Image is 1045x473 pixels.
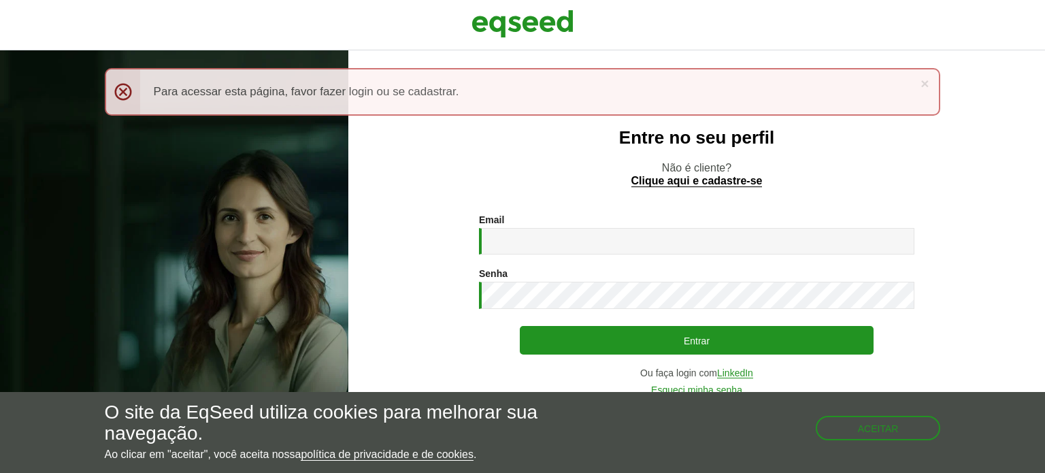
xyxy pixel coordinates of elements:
p: Não é cliente? [376,161,1018,187]
a: LinkedIn [717,368,753,378]
a: × [920,76,929,91]
a: Clique aqui e cadastre-se [631,176,763,187]
label: Email [479,215,504,225]
label: Senha [479,269,508,278]
img: EqSeed Logo [471,7,574,41]
button: Aceitar [816,416,941,440]
div: Ou faça login com [479,368,914,378]
h2: Entre no seu perfil [376,128,1018,148]
h5: O site da EqSeed utiliza cookies para melhorar sua navegação. [105,402,606,444]
div: Para acessar esta página, favor fazer login ou se cadastrar. [105,68,941,116]
button: Entrar [520,326,874,355]
a: política de privacidade e de cookies [301,449,474,461]
p: Ao clicar em "aceitar", você aceita nossa . [105,448,606,461]
a: Esqueci minha senha [651,385,742,395]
